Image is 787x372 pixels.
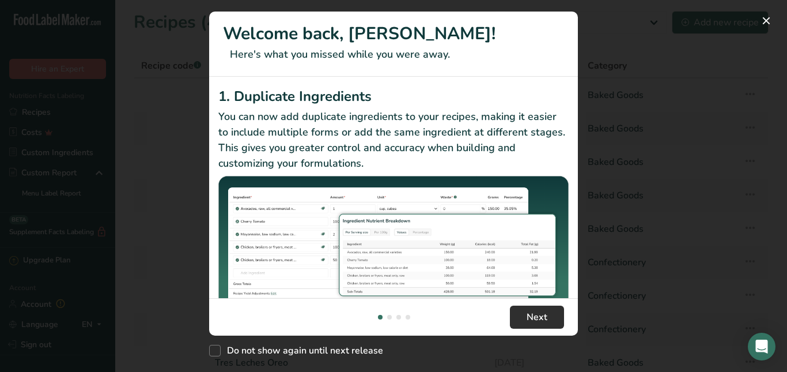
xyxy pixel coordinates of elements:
[218,86,569,107] h2: 1. Duplicate Ingredients
[510,306,564,329] button: Next
[748,333,775,360] div: Open Intercom Messenger
[221,345,383,356] span: Do not show again until next release
[218,176,569,307] img: Duplicate Ingredients
[527,310,547,324] span: Next
[218,109,569,171] p: You can now add duplicate ingredients to your recipes, making it easier to include multiple forms...
[223,47,564,62] p: Here's what you missed while you were away.
[223,21,564,47] h1: Welcome back, [PERSON_NAME]!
